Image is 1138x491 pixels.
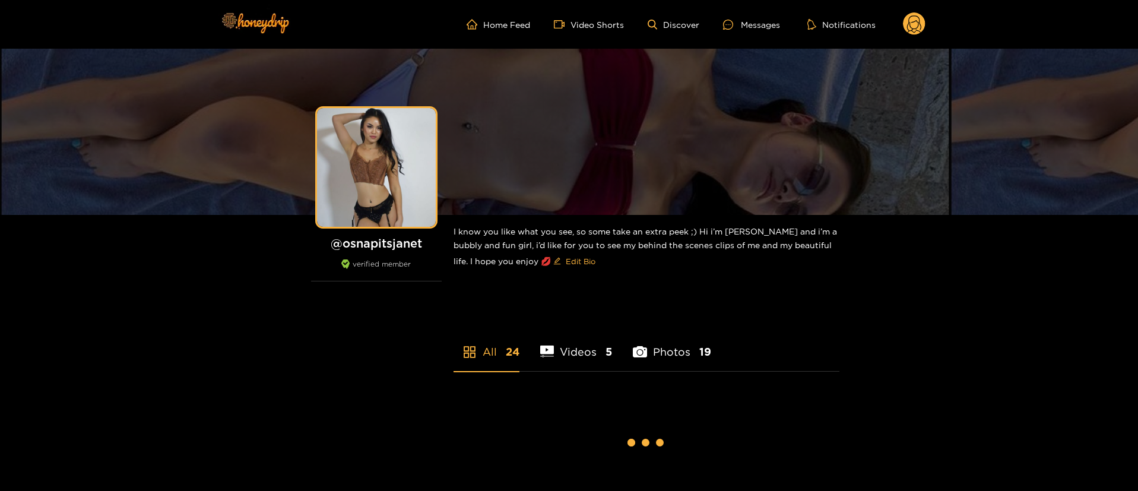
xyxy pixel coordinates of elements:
[467,19,483,30] span: home
[311,236,442,251] h1: @ osnapitsjanet
[553,257,561,266] span: edit
[551,252,598,271] button: editEdit Bio
[566,255,595,267] span: Edit Bio
[633,318,711,371] li: Photos
[506,344,519,359] span: 24
[311,259,442,281] div: verified member
[454,215,839,280] div: I know you like what you see, so some take an extra peek ;) Hi i’m [PERSON_NAME] and i’m a bubbly...
[467,19,530,30] a: Home Feed
[554,19,570,30] span: video-camera
[606,344,612,359] span: 5
[554,19,624,30] a: Video Shorts
[540,318,613,371] li: Videos
[462,345,477,359] span: appstore
[699,344,711,359] span: 19
[804,18,879,30] button: Notifications
[454,318,519,371] li: All
[648,20,699,30] a: Discover
[723,18,780,31] div: Messages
